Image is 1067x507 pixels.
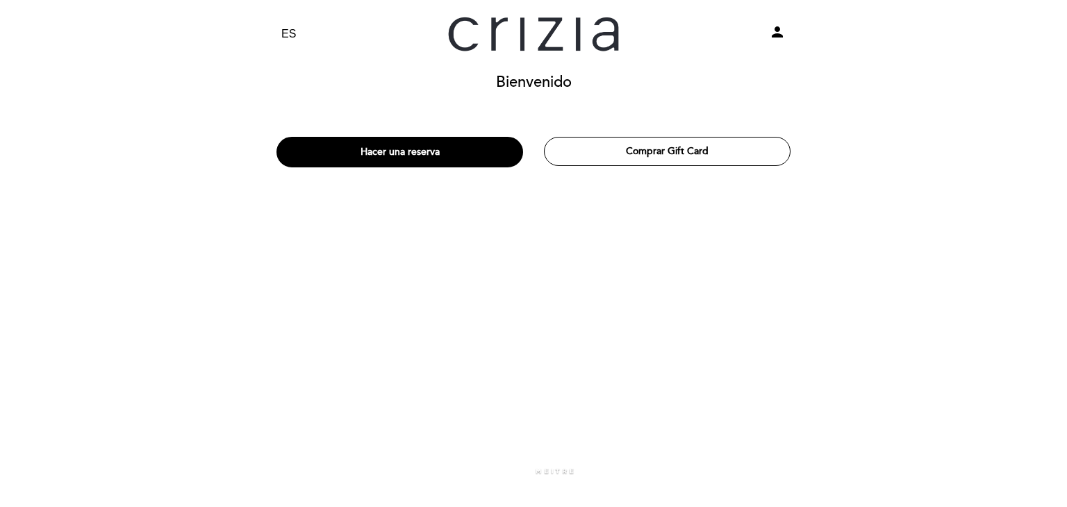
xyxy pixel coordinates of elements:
[544,137,791,166] button: Comprar Gift Card
[493,466,574,476] a: powered by
[769,24,786,45] button: person
[535,468,574,475] img: MEITRE
[447,15,620,53] a: Crizia
[500,483,567,493] a: Política de privacidad
[493,466,531,476] span: powered by
[276,137,523,167] button: Hacer una reserva
[769,24,786,40] i: person
[496,74,572,91] h1: Bienvenido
